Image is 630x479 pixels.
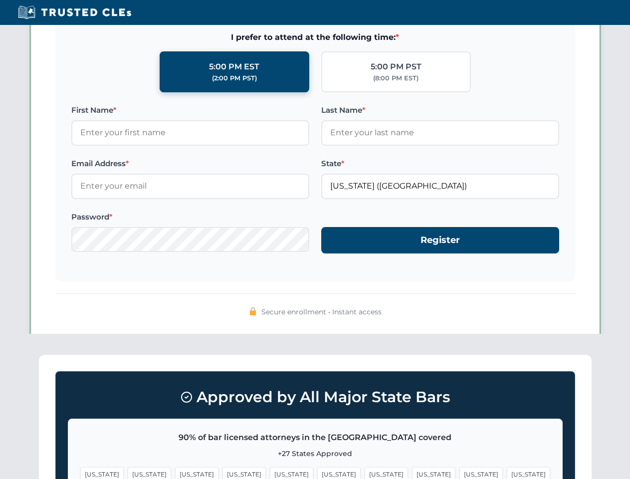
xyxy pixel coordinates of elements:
[80,431,550,444] p: 90% of bar licensed attorneys in the [GEOGRAPHIC_DATA] covered
[321,227,559,253] button: Register
[261,306,382,317] span: Secure enrollment • Instant access
[71,120,309,145] input: Enter your first name
[71,31,559,44] span: I prefer to attend at the following time:
[15,5,134,20] img: Trusted CLEs
[321,104,559,116] label: Last Name
[71,211,309,223] label: Password
[80,448,550,459] p: +27 States Approved
[321,174,559,199] input: Florida (FL)
[371,60,421,73] div: 5:00 PM PST
[249,307,257,315] img: 🔒
[209,60,259,73] div: 5:00 PM EST
[68,384,563,411] h3: Approved by All Major State Bars
[321,158,559,170] label: State
[321,120,559,145] input: Enter your last name
[212,73,257,83] div: (2:00 PM PST)
[71,104,309,116] label: First Name
[373,73,419,83] div: (8:00 PM EST)
[71,158,309,170] label: Email Address
[71,174,309,199] input: Enter your email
